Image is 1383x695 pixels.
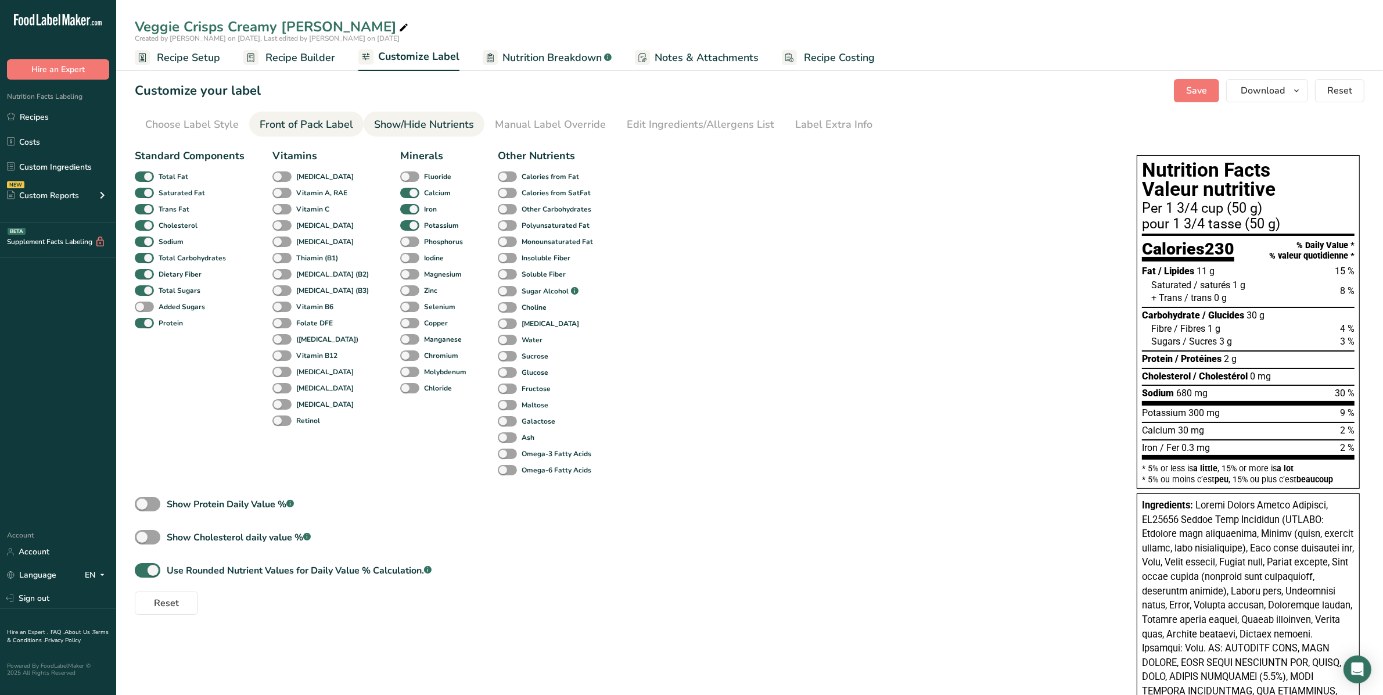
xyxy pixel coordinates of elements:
[1142,475,1355,483] div: * 5% ou moins c’est , 15% ou plus c’est
[424,350,458,361] b: Chromium
[272,148,372,164] div: Vitamins
[243,45,335,71] a: Recipe Builder
[296,220,354,231] b: [MEDICAL_DATA]
[1205,239,1234,259] span: 230
[1142,442,1158,453] span: Iron
[135,34,400,43] span: Created by [PERSON_NAME] on [DATE], Last edited by [PERSON_NAME] on [DATE]
[1340,407,1355,418] span: 9 %
[522,400,548,410] b: Maltose
[159,237,184,247] b: Sodium
[145,117,239,132] div: Choose Label Style
[296,253,338,263] b: Thiamin (B1)
[1340,323,1355,334] span: 4 %
[635,45,759,71] a: Notes & Attachments
[1188,407,1220,418] span: 300 mg
[51,628,64,636] a: FAQ .
[502,50,602,66] span: Nutrition Breakdown
[296,269,369,280] b: [MEDICAL_DATA] (B2)
[1241,84,1285,98] span: Download
[296,334,358,345] b: ([MEDICAL_DATA])
[424,253,444,263] b: Iodine
[522,286,569,296] b: Sugar Alcohol
[1269,241,1355,261] div: % Daily Value * % valeur quotidienne *
[1224,353,1237,364] span: 2 g
[154,596,179,610] span: Reset
[424,302,455,312] b: Selenium
[358,44,459,71] a: Customize Label
[522,432,534,443] b: Ash
[424,269,462,280] b: Magnesium
[522,318,579,329] b: [MEDICAL_DATA]
[1184,292,1212,303] span: / trans
[1315,79,1364,102] button: Reset
[1142,460,1355,483] section: * 5% or less is , 15% or more is
[627,117,774,132] div: Edit Ingredients/Allergens List
[522,204,591,214] b: Other Carbohydrates
[1344,655,1371,683] div: Open Intercom Messenger
[1194,280,1230,291] span: / saturés
[522,220,590,231] b: Polyunsaturated Fat
[1296,475,1333,484] span: beaucoup
[1340,425,1355,436] span: 2 %
[1151,280,1191,291] span: Saturated
[296,399,354,410] b: [MEDICAL_DATA]
[1215,475,1228,484] span: peu
[1142,407,1186,418] span: Potassium
[1193,371,1248,382] span: / Cholestérol
[1219,336,1232,347] span: 3 g
[1250,371,1271,382] span: 0 mg
[1176,388,1208,399] span: 680 mg
[522,188,591,198] b: Calories from SatFat
[7,628,109,644] a: Terms & Conditions .
[1181,442,1210,453] span: 0.3 mg
[424,188,451,198] b: Calcium
[1183,336,1217,347] span: / Sucres
[1142,266,1156,277] span: Fat
[522,384,551,394] b: Fructose
[296,204,329,214] b: Vitamin C
[655,50,759,66] span: Notes & Attachments
[522,237,593,247] b: Monounsaturated Fat
[424,237,463,247] b: Phosphorus
[7,181,24,188] div: NEW
[804,50,875,66] span: Recipe Costing
[424,220,459,231] b: Potassium
[296,350,337,361] b: Vitamin B12
[159,188,205,198] b: Saturated Fat
[1340,336,1355,347] span: 3 %
[424,204,437,214] b: Iron
[522,253,570,263] b: Insoluble Fiber
[135,45,220,71] a: Recipe Setup
[522,171,579,182] b: Calories from Fat
[522,367,548,378] b: Glucose
[64,628,92,636] a: About Us .
[522,449,591,459] b: Omega-3 Fatty Acids
[378,49,459,65] span: Customize Label
[1335,388,1355,399] span: 30 %
[265,50,335,66] span: Recipe Builder
[167,564,432,578] div: Use Rounded Nutrient Values for Daily Value % Calculation.
[296,415,320,426] b: Retinol
[522,269,566,280] b: Soluble Fiber
[1174,323,1205,334] span: / Fibres
[1186,84,1207,98] span: Save
[1335,266,1355,277] span: 15 %
[795,117,872,132] div: Label Extra Info
[522,351,548,361] b: Sucrose
[1226,79,1308,102] button: Download
[7,189,79,202] div: Custom Reports
[296,302,333,312] b: Vitamin B6
[1142,425,1176,436] span: Calcium
[1142,388,1174,399] span: Sodium
[522,465,591,475] b: Omega-6 Fatty Acids
[1151,292,1182,303] span: + Trans
[159,253,226,263] b: Total Carbohydrates
[296,367,354,377] b: [MEDICAL_DATA]
[167,497,294,511] div: Show Protein Daily Value %
[157,50,220,66] span: Recipe Setup
[1142,371,1191,382] span: Cholesterol
[1175,353,1222,364] span: / Protéines
[296,383,354,393] b: [MEDICAL_DATA]
[1197,266,1215,277] span: 11 g
[424,367,466,377] b: Molybdenum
